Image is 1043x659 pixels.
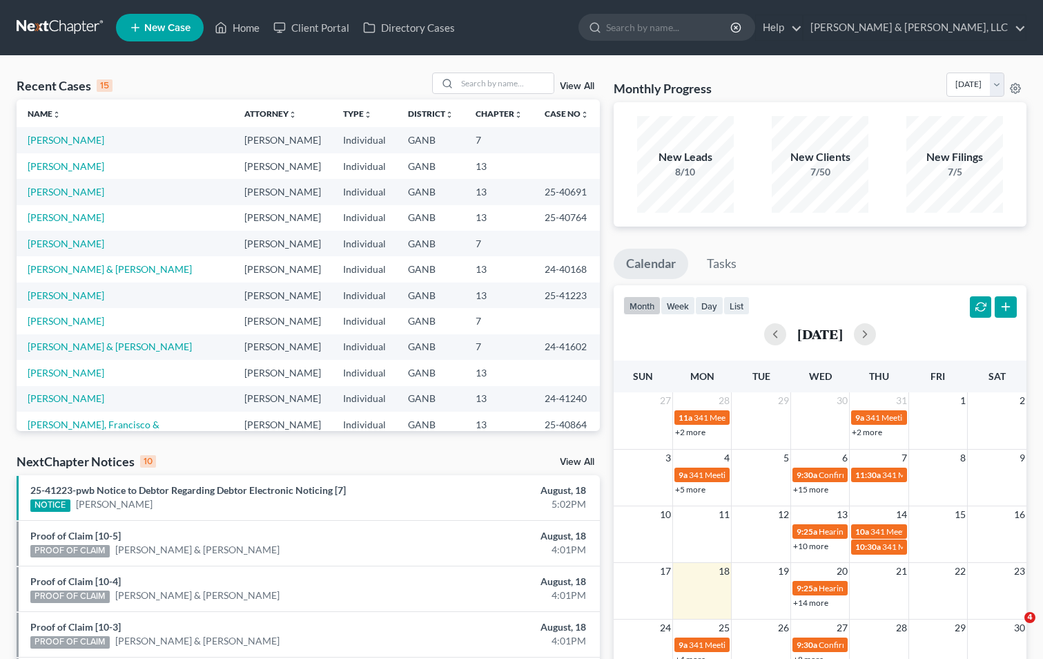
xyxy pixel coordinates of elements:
[723,296,750,315] button: list
[560,82,594,91] a: View All
[465,334,534,360] td: 7
[819,470,977,480] span: Confirmation Hearing for [PERSON_NAME]
[793,484,828,495] a: +15 more
[332,231,397,256] td: Individual
[233,334,332,360] td: [PERSON_NAME]
[28,263,192,275] a: [PERSON_NAME] & [PERSON_NAME]
[772,165,868,179] div: 7/50
[988,370,1006,382] span: Sat
[397,153,465,179] td: GANB
[30,575,121,587] a: Proof of Claim [10-4]
[233,283,332,308] td: [PERSON_NAME]
[410,575,586,589] div: August, 18
[233,179,332,204] td: [PERSON_NAME]
[28,108,61,119] a: Nameunfold_more
[679,640,688,650] span: 9a
[797,327,843,341] h2: [DATE]
[397,256,465,282] td: GANB
[465,127,534,153] td: 7
[17,453,156,470] div: NextChapter Notices
[756,15,802,40] a: Help
[675,427,705,437] a: +2 more
[465,179,534,204] td: 13
[959,392,967,409] span: 1
[410,543,586,557] div: 4:01PM
[30,621,121,633] a: Proof of Claim [10-3]
[289,111,297,119] i: unfold_more
[637,165,734,179] div: 8/10
[233,127,332,153] td: [PERSON_NAME]
[717,620,731,636] span: 25
[953,563,967,580] span: 22
[930,370,945,382] span: Fri
[1013,563,1026,580] span: 23
[30,499,70,512] div: NOTICE
[408,108,454,119] a: Districtunfold_more
[465,205,534,231] td: 13
[675,484,705,495] a: +5 more
[717,563,731,580] span: 18
[30,636,110,649] div: PROOF OF CLAIM
[465,386,534,412] td: 13
[777,620,790,636] span: 26
[870,526,995,537] span: 341 Meeting for [PERSON_NAME]
[233,205,332,231] td: [PERSON_NAME]
[115,634,280,648] a: [PERSON_NAME] & [PERSON_NAME]
[233,360,332,385] td: [PERSON_NAME]
[694,249,749,279] a: Tasks
[855,542,881,552] span: 10:30a
[28,186,104,198] a: [PERSON_NAME]
[233,412,332,451] td: [PERSON_NAME]
[534,334,600,360] td: 24-41602
[332,283,397,308] td: Individual
[332,412,397,451] td: Individual
[115,543,280,557] a: [PERSON_NAME] & [PERSON_NAME]
[410,529,586,543] div: August, 18
[1018,392,1026,409] span: 2
[534,386,600,412] td: 24-41240
[695,296,723,315] button: day
[244,108,297,119] a: Attorneyunfold_more
[900,450,908,466] span: 7
[545,108,589,119] a: Case Nounfold_more
[679,412,692,423] span: 11a
[777,506,790,523] span: 12
[332,256,397,282] td: Individual
[28,160,104,172] a: [PERSON_NAME]
[332,334,397,360] td: Individual
[895,563,908,580] span: 21
[906,149,1003,165] div: New Filings
[397,386,465,412] td: GANB
[28,392,104,404] a: [PERSON_NAME]
[797,470,817,480] span: 9:30a
[397,231,465,256] td: GANB
[835,506,849,523] span: 13
[410,620,586,634] div: August, 18
[659,620,672,636] span: 24
[797,583,817,593] span: 9:25a
[397,360,465,385] td: GANB
[28,289,104,301] a: [PERSON_NAME]
[793,598,828,608] a: +14 more
[457,73,554,93] input: Search by name...
[855,526,869,537] span: 10a
[465,308,534,334] td: 7
[410,634,586,648] div: 4:01PM
[30,545,110,557] div: PROOF OF CLAIM
[614,80,712,97] h3: Monthly Progress
[895,392,908,409] span: 31
[410,484,586,497] div: August, 18
[28,419,159,444] a: [PERSON_NAME], Francisco & [PERSON_NAME]
[410,497,586,511] div: 5:02PM
[835,392,849,409] span: 30
[717,506,731,523] span: 11
[52,111,61,119] i: unfold_more
[397,127,465,153] td: GANB
[534,412,600,451] td: 25-40864
[777,563,790,580] span: 19
[465,231,534,256] td: 7
[140,455,156,468] div: 10
[689,640,813,650] span: 341 Meeting for [PERSON_NAME]
[343,108,372,119] a: Typeunfold_more
[332,386,397,412] td: Individual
